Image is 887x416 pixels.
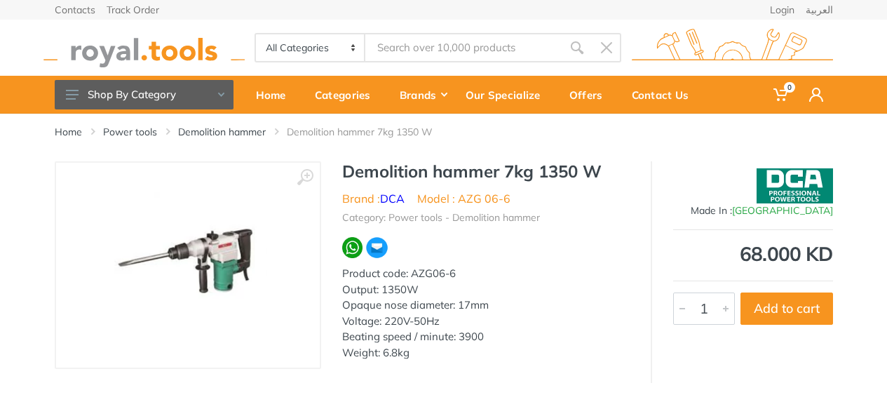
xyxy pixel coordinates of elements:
a: Categories [305,76,390,114]
a: Login [770,5,794,15]
a: Our Specialize [456,76,560,114]
button: Add to cart [740,293,833,325]
a: Offers [560,76,622,114]
nav: breadcrumb [55,125,833,139]
img: DCA [757,168,833,203]
li: Category: Power tools - Demolition hammer [342,210,540,225]
div: Our Specialize [456,80,560,109]
div: Made In : [673,203,833,218]
a: Contact Us [622,76,708,114]
button: Shop By Category [55,80,233,109]
div: Categories [305,80,390,109]
img: royal.tools Logo [43,29,245,67]
span: 0 [784,82,795,93]
a: DCA [380,192,405,206]
a: Power tools [103,125,157,139]
a: Home [55,125,82,139]
div: Product code: AZG06-6 Output: 1350W Opaque nose diameter: 17mm Voltage: 220V-50Hz Beating speed /... [342,266,630,361]
li: Demolition hammer 7kg 1350 W [287,125,454,139]
div: Contact Us [622,80,708,109]
a: Home [246,76,305,114]
div: Home [246,80,305,109]
input: Site search [365,33,562,62]
img: royal.tools Logo [632,29,833,67]
h1: Demolition hammer 7kg 1350 W [342,161,630,182]
select: Category [256,34,366,61]
img: Royal Tools - Demolition hammer 7kg 1350 W [109,187,266,344]
a: Track Order [107,5,159,15]
div: 68.000 KD [673,244,833,264]
li: Model : AZG 06-6 [417,190,510,207]
li: Brand : [342,190,405,207]
img: ma.webp [365,236,388,260]
span: [GEOGRAPHIC_DATA] [732,204,833,217]
div: Brands [390,80,456,109]
img: wa.webp [342,237,363,258]
a: Contacts [55,5,95,15]
a: العربية [806,5,833,15]
a: 0 [764,76,799,114]
div: Offers [560,80,622,109]
a: Demolition hammer [178,125,266,139]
